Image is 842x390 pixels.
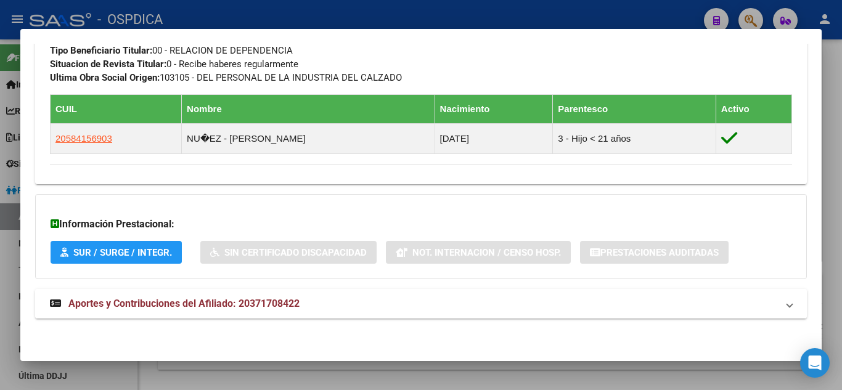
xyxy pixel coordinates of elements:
span: SUR / SURGE / INTEGR. [73,247,172,258]
button: Not. Internacion / Censo Hosp. [386,241,571,264]
strong: Ultima Obra Social Origen: [50,72,160,83]
button: SUR / SURGE / INTEGR. [51,241,182,264]
span: 103105 - DEL PERSONAL DE LA INDUSTRIA DEL CALZADO [50,72,402,83]
th: Activo [716,94,791,123]
strong: Situacion de Revista Titular: [50,59,166,70]
th: Nacimiento [435,94,553,123]
span: Not. Internacion / Censo Hosp. [412,247,561,258]
td: 3 - Hijo < 21 años [553,123,716,153]
span: Sin Certificado Discapacidad [224,247,367,258]
mat-expansion-panel-header: Aportes y Contribuciones del Afiliado: 20371708422 [35,289,807,319]
td: NU�EZ - [PERSON_NAME] [182,123,435,153]
h3: Información Prestacional: [51,217,791,232]
strong: Tipo Beneficiario Titular: [50,45,152,56]
button: Sin Certificado Discapacidad [200,241,377,264]
span: 0 - Recibe haberes regularmente [50,59,298,70]
span: Aportes y Contribuciones del Afiliado: 20371708422 [68,298,300,309]
div: Open Intercom Messenger [800,348,830,378]
th: CUIL [51,94,182,123]
span: 00 - RELACION DE DEPENDENCIA [50,45,293,56]
span: Prestaciones Auditadas [600,247,719,258]
th: Nombre [182,94,435,123]
span: 20584156903 [55,133,112,144]
th: Parentesco [553,94,716,123]
td: [DATE] [435,123,553,153]
button: Prestaciones Auditadas [580,241,729,264]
